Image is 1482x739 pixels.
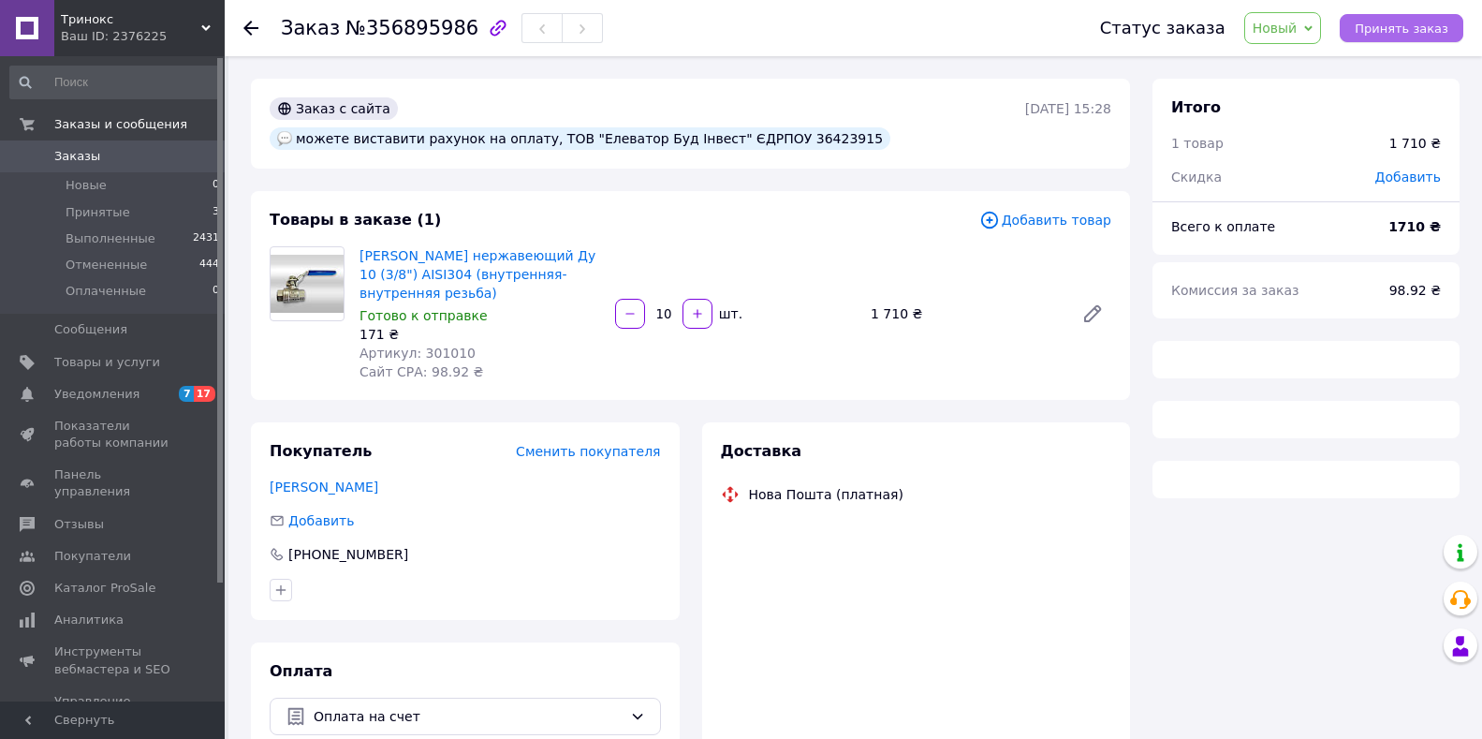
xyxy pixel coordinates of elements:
div: Вернуться назад [243,19,258,37]
span: Уведомления [54,386,139,403]
time: [DATE] 15:28 [1025,101,1111,116]
span: Каталог ProSale [54,580,155,597]
span: Оплаченные [66,283,146,300]
div: можете виставити рахунок на оплату, ТОВ "Елеватор Буд Інвест" ЄДРПОУ 36423915 [270,127,890,150]
div: 1 710 ₴ [863,301,1066,327]
span: Комиссия за заказ [1171,283,1299,298]
span: Выполненные [66,230,155,247]
span: Инструменты вебмастера и SEO [54,643,173,677]
span: Добавить [1375,170,1441,185]
span: Управление сайтом [54,693,173,727]
span: Принятые [66,204,130,221]
span: 17 [194,386,215,402]
img: Кран шаровой нержавеющий Ду 10 (3/8") AISI304 (внутренняя-внутренняя резьба) [271,255,344,313]
span: Показатели работы компании [54,418,173,451]
span: Аналитика [54,612,124,628]
span: Товары в заказе (1) [270,211,441,229]
span: Сменить покупателя [516,444,660,459]
span: 444 [199,257,219,273]
span: Доставка [721,442,802,460]
button: Принять заказ [1340,14,1463,42]
span: 0 [213,177,219,194]
div: Статус заказа [1100,19,1225,37]
span: 2431 [193,230,219,247]
span: Оплата на счет [314,706,623,727]
span: Отмененные [66,257,147,273]
span: Сайт СРА: 98.92 ₴ [359,364,483,379]
div: Ваш ID: 2376225 [61,28,225,45]
span: Отзывы [54,516,104,533]
span: Покупатели [54,548,131,565]
div: Заказ с сайта [270,97,398,120]
span: Оплата [270,662,332,680]
div: Нова Пошта (платная) [744,485,908,504]
span: 0 [213,283,219,300]
a: [PERSON_NAME] [270,480,378,495]
b: 1710 ₴ [1388,219,1441,234]
span: Добавить товар [979,210,1111,230]
span: 1 товар [1171,136,1224,151]
span: Тринокс [61,11,201,28]
span: Добавить [288,513,354,528]
span: Сообщения [54,321,127,338]
span: Заказ [281,17,340,39]
div: 171 ₴ [359,325,600,344]
span: Итого [1171,98,1221,116]
span: Артикул: 301010 [359,346,476,361]
a: Редактировать [1074,295,1111,333]
span: Товары и услуги [54,354,160,371]
div: [PHONE_NUMBER] [286,545,410,564]
input: Поиск [9,66,221,99]
span: Заказы [54,148,100,165]
a: [PERSON_NAME] нержавеющий Ду 10 (3/8") AISI304 (внутренняя-внутренняя резьба) [359,248,595,301]
span: Готово к отправке [359,308,488,323]
img: :speech_balloon: [277,131,292,146]
span: 3 [213,204,219,221]
span: №356895986 [345,17,478,39]
span: Заказы и сообщения [54,116,187,133]
span: Покупатель [270,442,372,460]
div: шт. [714,304,744,323]
span: Новый [1253,21,1298,36]
span: Новые [66,177,107,194]
span: Панель управления [54,466,173,500]
span: 98.92 ₴ [1389,283,1441,298]
span: 7 [179,386,194,402]
span: Всего к оплате [1171,219,1275,234]
div: 1 710 ₴ [1389,134,1441,153]
span: Скидка [1171,170,1222,185]
span: Принять заказ [1355,22,1448,36]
